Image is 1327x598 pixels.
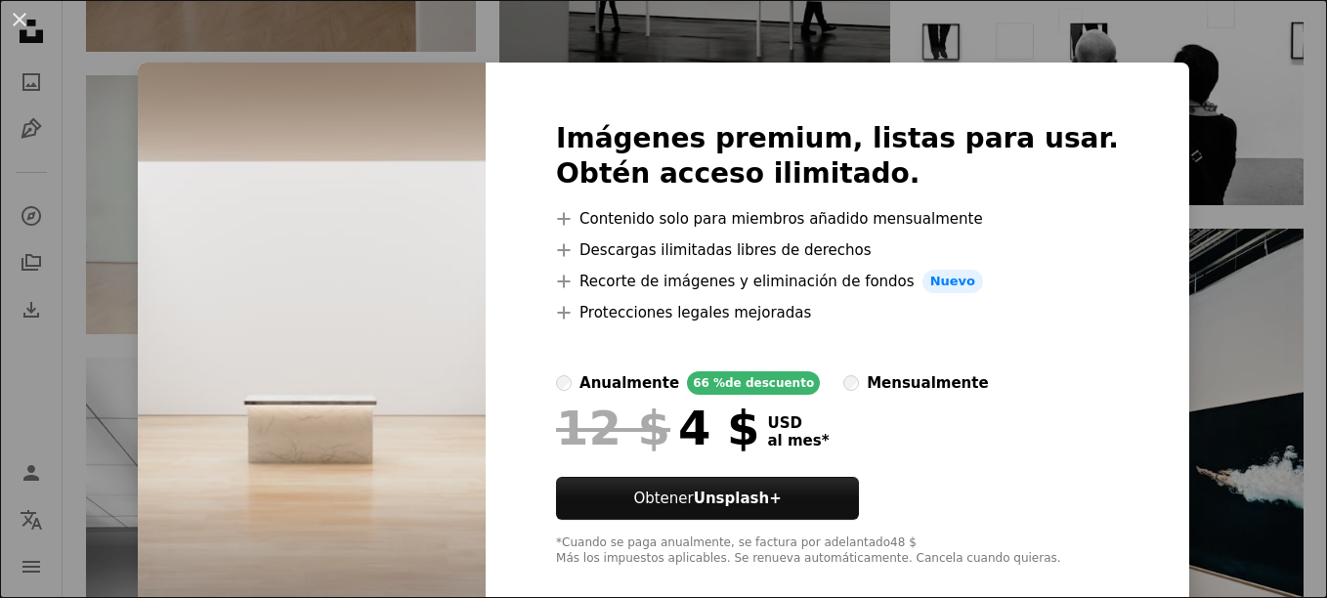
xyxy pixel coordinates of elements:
h2: Imágenes premium, listas para usar. Obtén acceso ilimitado. [556,121,1119,192]
span: Nuevo [922,270,983,293]
button: ObtenerUnsplash+ [556,477,859,520]
div: anualmente [579,371,679,395]
input: anualmente66 %de descuento [556,375,572,391]
span: USD [767,414,829,432]
li: Contenido solo para miembros añadido mensualmente [556,207,1119,231]
span: 12 $ [556,403,670,453]
div: 4 $ [556,403,759,453]
div: *Cuando se paga anualmente, se factura por adelantado 48 $ Más los impuestos aplicables. Se renue... [556,535,1119,567]
div: 66 % de descuento [687,371,820,395]
li: Descargas ilimitadas libres de derechos [556,238,1119,262]
input: mensualmente [843,375,859,391]
li: Recorte de imágenes y eliminación de fondos [556,270,1119,293]
strong: Unsplash+ [694,490,782,507]
div: mensualmente [867,371,988,395]
span: al mes * [767,432,829,449]
li: Protecciones legales mejoradas [556,301,1119,324]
